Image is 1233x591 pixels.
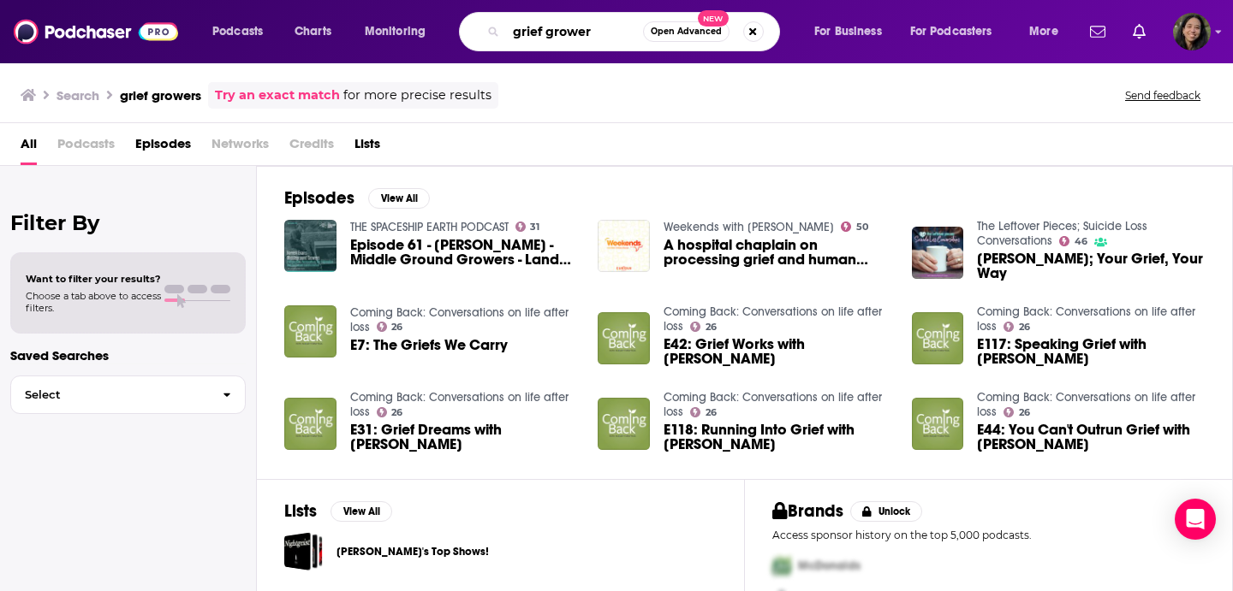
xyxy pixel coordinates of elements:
[841,222,868,232] a: 50
[11,389,209,400] span: Select
[765,548,798,583] img: First Pro Logo
[337,542,489,561] a: [PERSON_NAME]'s Top Shows!
[506,18,643,45] input: Search podcasts, credits, & more...
[698,10,729,27] span: New
[350,238,578,267] span: Episode 61 - [PERSON_NAME] - Middle Ground Growers - Land Based Transformation
[365,20,426,44] span: Monitoring
[798,558,861,573] span: McDonalds
[354,130,380,165] a: Lists
[1019,323,1030,331] span: 26
[350,305,569,334] a: Coming Back: Conversations on life after loss
[1120,88,1206,103] button: Send feedback
[284,532,323,570] a: Grief Burrito's Top Shows!
[772,529,1205,541] p: Access sponsor history on the top 5,000 podcasts.
[912,312,964,364] img: E117: Speaking Grief with Lindsey Whissel Fenton
[135,130,191,165] a: Episodes
[977,251,1205,281] a: Shelby Forsythia; Your Grief, Your Way
[200,18,285,45] button: open menu
[1075,238,1087,245] span: 46
[284,220,337,272] a: Episode 61 - Hamish Evans - Middle Ground Growers - Land Based Transformation
[598,220,650,272] img: A hospital chaplain on processing grief and human connection
[977,390,1195,419] a: Coming Back: Conversations on life after loss
[706,323,717,331] span: 26
[910,20,992,44] span: For Podcasters
[598,398,650,450] img: E118: Running Into Grief with Katie Arnold
[912,398,964,450] img: E44: You Can't Outrun Grief with Sunny Joy McMillan
[350,423,578,452] a: E31: Grief Dreams with Joshua Black
[850,501,923,522] button: Unlock
[26,273,161,285] span: Want to filter your results?
[664,220,834,234] a: Weekends with Ben O’Hara-Byrne
[353,18,448,45] button: open menu
[391,323,402,331] span: 26
[690,407,717,417] a: 26
[284,500,317,522] h2: Lists
[912,227,964,279] img: Shelby Forsythia; Your Grief, Your Way
[10,347,246,363] p: Saved Searches
[391,409,402,417] span: 26
[283,18,342,45] a: Charts
[598,312,650,364] a: E42: Grief Works with Julia Samuel
[515,222,540,232] a: 31
[331,501,392,522] button: View All
[295,20,331,44] span: Charts
[377,322,403,332] a: 26
[664,304,882,334] a: Coming Back: Conversations on life after loss
[377,407,403,417] a: 26
[26,290,161,314] span: Choose a tab above to access filters.
[664,337,891,366] a: E42: Grief Works with Julia Samuel
[664,238,891,267] a: A hospital chaplain on processing grief and human connection
[1126,17,1153,46] a: Show notifications dropdown
[690,322,717,332] a: 26
[212,20,263,44] span: Podcasts
[1173,13,1211,50] img: User Profile
[1059,236,1087,246] a: 46
[350,338,508,352] a: E7: The Griefs We Carry
[350,423,578,452] span: E31: Grief Dreams with [PERSON_NAME]
[211,130,269,165] span: Networks
[664,390,882,419] a: Coming Back: Conversations on life after loss
[977,423,1205,452] a: E44: You Can't Outrun Grief with Sunny Joy McMillan
[350,238,578,267] a: Episode 61 - Hamish Evans - Middle Ground Growers - Land Based Transformation
[977,219,1147,248] a: The Leftover Pieces; Suicide Loss Conversations
[350,220,509,234] a: THE SPACESHIP EARTH PODCAST
[1017,18,1080,45] button: open menu
[977,423,1205,452] span: E44: You Can't Outrun Grief with [PERSON_NAME]
[856,223,868,231] span: 50
[1173,13,1211,50] button: Show profile menu
[57,130,115,165] span: Podcasts
[1173,13,1211,50] span: Logged in as BroadleafBooks2
[215,86,340,105] a: Try an exact match
[14,15,178,48] img: Podchaser - Follow, Share and Rate Podcasts
[1029,20,1058,44] span: More
[977,304,1195,334] a: Coming Back: Conversations on life after loss
[706,409,717,417] span: 26
[284,187,430,209] a: EpisodesView All
[21,130,37,165] a: All
[289,130,334,165] span: Credits
[120,87,201,103] h3: grief growers
[664,423,891,452] a: E118: Running Into Grief with Katie Arnold
[1004,322,1030,332] a: 26
[343,86,491,105] span: for more precise results
[1083,17,1112,46] a: Show notifications dropdown
[977,337,1205,366] a: E117: Speaking Grief with Lindsey Whissel Fenton
[1019,409,1030,417] span: 26
[284,500,392,522] a: ListsView All
[57,87,99,103] h3: Search
[475,12,796,51] div: Search podcasts, credits, & more...
[772,500,843,522] h2: Brands
[977,337,1205,366] span: E117: Speaking Grief with [PERSON_NAME]
[284,398,337,450] a: E31: Grief Dreams with Joshua Black
[899,18,1017,45] button: open menu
